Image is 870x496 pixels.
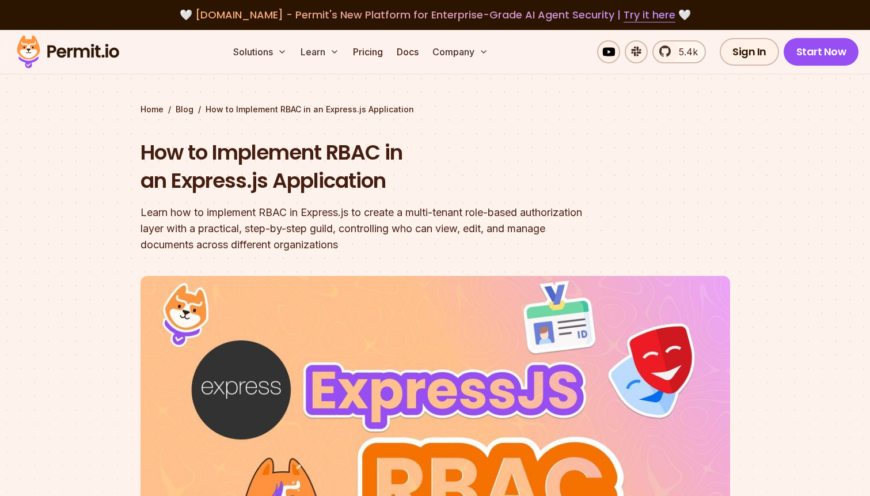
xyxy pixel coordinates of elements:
[672,45,698,59] span: 5.4k
[784,38,859,66] a: Start Now
[624,7,675,22] a: Try it here
[176,104,193,115] a: Blog
[348,40,387,63] a: Pricing
[720,38,779,66] a: Sign In
[28,7,842,23] div: 🤍 🤍
[652,40,706,63] a: 5.4k
[140,104,730,115] div: / /
[140,205,583,253] div: Learn how to implement RBAC in Express.js to create a multi-tenant role-based authorization layer...
[296,40,344,63] button: Learn
[195,7,675,22] span: [DOMAIN_NAME] - Permit's New Platform for Enterprise-Grade AI Agent Security |
[428,40,493,63] button: Company
[140,138,583,195] h1: How to Implement RBAC in an Express.js Application
[392,40,423,63] a: Docs
[140,104,164,115] a: Home
[12,32,124,71] img: Permit logo
[229,40,291,63] button: Solutions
